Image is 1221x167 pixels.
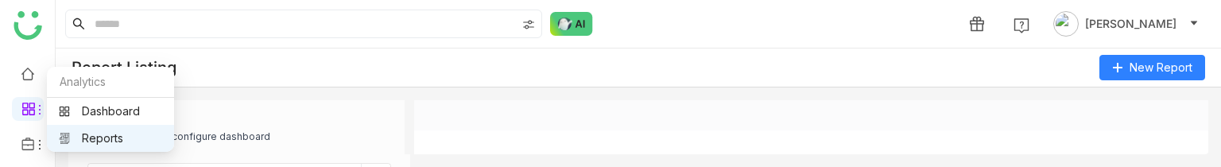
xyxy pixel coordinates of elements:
[522,18,535,31] img: search-type.svg
[87,130,391,144] div: Select Reports to configure dashboard
[47,67,174,98] div: Analytics
[59,133,162,144] a: Reports
[550,12,593,36] img: ask-buddy-normal.svg
[1085,15,1176,33] span: [PERSON_NAME]
[87,107,391,126] div: Select Reports
[1050,11,1202,37] button: [PERSON_NAME]
[1014,17,1029,33] img: help.svg
[1053,11,1079,37] img: avatar
[14,11,42,40] img: logo
[1099,55,1205,80] button: New Report
[59,106,162,117] a: Dashboard
[72,49,200,87] div: Report Listing
[1130,59,1192,76] span: New Report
